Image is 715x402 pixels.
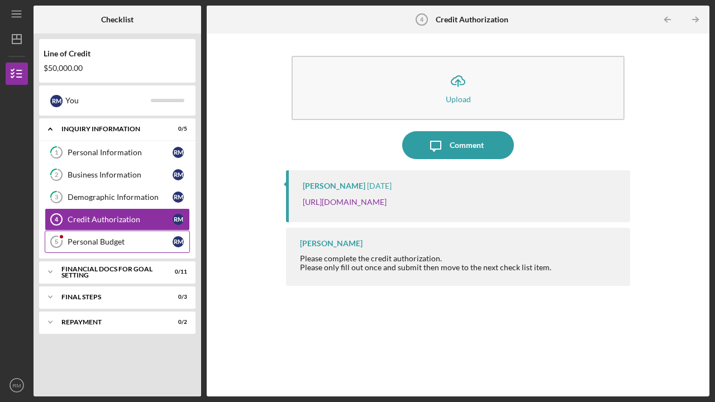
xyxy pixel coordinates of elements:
[173,169,184,180] div: R M
[101,15,134,24] b: Checklist
[436,15,508,24] b: Credit Authorization
[173,214,184,225] div: R M
[44,49,191,58] div: Line of Credit
[402,131,514,159] button: Comment
[45,208,190,231] a: 4Credit AuthorizationRM
[55,194,58,201] tspan: 3
[55,171,58,179] tspan: 2
[6,374,28,396] button: RM
[45,164,190,186] a: 2Business InformationRM
[167,294,187,300] div: 0 / 3
[68,170,173,179] div: Business Information
[68,193,173,202] div: Demographic Information
[55,216,59,223] tspan: 4
[167,269,187,275] div: 0 / 11
[44,64,191,73] div: $50,000.00
[50,95,63,107] div: R M
[61,266,159,279] div: Financial Docs for Goal Setting
[61,126,159,132] div: INQUIRY INFORMATION
[61,319,159,326] div: Repayment
[303,181,365,190] div: [PERSON_NAME]
[173,192,184,203] div: R M
[55,238,58,245] tspan: 5
[13,382,21,389] text: RM
[303,197,387,207] a: [URL][DOMAIN_NAME]
[45,141,190,164] a: 1Personal InformationRM
[68,237,173,246] div: Personal Budget
[68,148,173,157] div: Personal Information
[167,126,187,132] div: 0 / 5
[68,215,173,224] div: Credit Authorization
[420,16,424,23] tspan: 4
[45,186,190,208] a: 3Demographic InformationRM
[300,239,363,248] div: [PERSON_NAME]
[45,231,190,253] a: 5Personal BudgetRM
[367,181,392,190] time: 2025-09-24 20:18
[61,294,159,300] div: FINAL STEPS
[300,263,551,272] div: Please only fill out once and submit then move to the next check list item.
[446,95,471,103] div: Upload
[450,131,484,159] div: Comment
[173,147,184,158] div: R M
[292,56,625,120] button: Upload
[167,319,187,326] div: 0 / 2
[300,254,551,263] div: Please complete the credit authorization.
[55,149,58,156] tspan: 1
[173,236,184,247] div: R M
[65,91,151,110] div: You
